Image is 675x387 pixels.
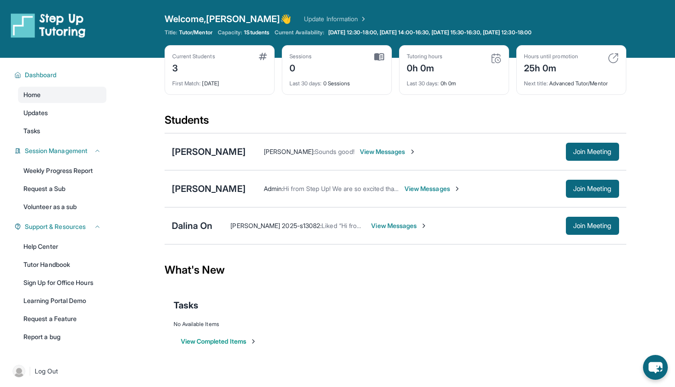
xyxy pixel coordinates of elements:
[18,238,106,255] a: Help Center
[18,256,106,273] a: Tutor Handbook
[172,182,246,195] div: [PERSON_NAME]
[407,80,439,87] span: Last 30 days :
[374,53,384,61] img: card
[573,149,612,154] span: Join Meeting
[566,217,619,235] button: Join Meeting
[360,147,416,156] span: View Messages
[9,361,106,381] a: |Log Out
[18,163,106,179] a: Weekly Progress Report
[21,146,101,155] button: Session Management
[165,29,177,36] span: Title:
[289,75,384,87] div: 0 Sessions
[165,250,626,290] div: What's New
[18,105,106,121] a: Updates
[21,70,101,79] button: Dashboard
[566,180,619,198] button: Join Meeting
[407,75,501,87] div: 0h 0m
[404,184,461,193] span: View Messages
[18,275,106,291] a: Sign Up for Office Hours
[264,148,315,155] span: [PERSON_NAME] :
[174,299,198,312] span: Tasks
[25,222,86,231] span: Support & Resources
[407,53,443,60] div: Tutoring hours
[573,223,612,228] span: Join Meeting
[25,146,87,155] span: Session Management
[18,87,106,103] a: Home
[608,53,619,64] img: card
[275,29,324,36] span: Current Availability:
[18,123,106,139] a: Tasks
[218,29,243,36] span: Capacity:
[23,108,48,117] span: Updates
[643,355,668,380] button: chat-button
[409,148,416,155] img: Chevron-Right
[18,329,106,345] a: Report a bug
[264,185,283,192] span: Admin :
[18,199,106,215] a: Volunteer as a sub
[230,222,321,229] span: [PERSON_NAME] 2025-s13082 :
[23,126,40,135] span: Tasks
[566,143,619,161] button: Join Meeting
[328,29,532,36] span: [DATE] 12:30-18:00, [DATE] 14:00-16:30, [DATE] 15:30-16:30, [DATE] 12:30-18:00
[407,60,443,75] div: 0h 0m
[172,80,201,87] span: First Match :
[13,365,25,378] img: user-img
[524,80,548,87] span: Next title :
[244,29,269,36] span: 1 Students
[172,53,215,60] div: Current Students
[491,53,501,64] img: card
[326,29,533,36] a: [DATE] 12:30-18:00, [DATE] 14:00-16:30, [DATE] 15:30-16:30, [DATE] 12:30-18:00
[172,219,213,232] div: Dalina On
[420,222,427,229] img: Chevron-Right
[524,53,578,60] div: Hours until promotion
[174,321,617,328] div: No Available Items
[524,75,619,87] div: Advanced Tutor/Mentor
[35,367,58,376] span: Log Out
[358,14,367,23] img: Chevron Right
[172,145,246,158] div: [PERSON_NAME]
[18,293,106,309] a: Learning Portal Demo
[172,60,215,75] div: 3
[181,337,257,346] button: View Completed Items
[454,185,461,192] img: Chevron-Right
[179,29,212,36] span: Tutor/Mentor
[18,181,106,197] a: Request a Sub
[165,13,292,25] span: Welcome, [PERSON_NAME] 👋
[29,366,31,377] span: |
[371,221,427,230] span: View Messages
[524,60,578,75] div: 25h 0m
[23,90,41,99] span: Home
[573,186,612,191] span: Join Meeting
[25,70,57,79] span: Dashboard
[11,13,86,38] img: logo
[315,148,354,155] span: Sounds good!
[289,53,312,60] div: Sessions
[172,75,267,87] div: [DATE]
[289,80,322,87] span: Last 30 days :
[165,113,626,133] div: Students
[259,53,267,60] img: card
[21,222,101,231] button: Support & Resources
[18,311,106,327] a: Request a Feature
[289,60,312,75] div: 0
[304,14,367,23] a: Update Information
